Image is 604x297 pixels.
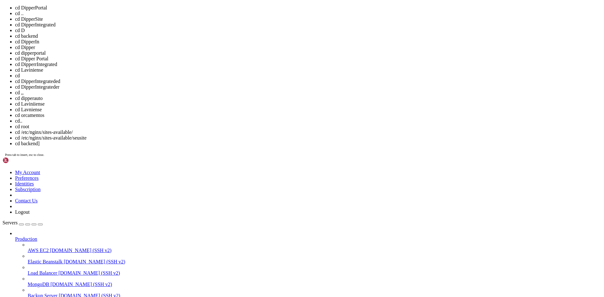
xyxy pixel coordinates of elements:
[3,200,15,205] span: [PM2]
[3,109,522,115] x-row: [[DATE] 20:27:37 -0300] [62160] [INFO] Using worker: sync
[15,5,601,11] li: cd DipperPortal
[3,136,33,141] span: 1|appdippe |
[3,19,33,24] span: 1|appdippe |
[201,232,211,237] span: root
[3,200,522,206] x-row: Applying action stopProcessId on app [appdipper-backend](ids: [ 1 ])
[3,8,522,13] x-row: Enviando imagem para API do Roboflow...
[15,129,601,135] li: cd /etc/nginx/sites-available/
[3,35,522,40] x-row: , VDcn, VDepth, sizePolicy>::CvtHelper(cv::InputArray, cv::OutputArray, int) [with VScn = cv::imp...
[28,248,601,253] a: AWS EC2 [DOMAIN_NAME] (SSH v2)
[3,88,148,93] span: /root/.pm2/logs/appdipper-backend-error.log last 15 lines:
[3,157,33,162] span: 1|appdippe |
[3,248,522,254] x-row: root@vps58218:~# cd
[3,61,33,66] span: 1|appdippe |
[3,115,522,120] x-row: [[DATE] 20:27:37 -0300] [62162] [INFO] Booting worker with pid: 62162
[15,198,38,203] a: Contact Us
[146,232,161,237] span: online
[3,147,33,152] span: 1|appdippe |
[111,216,113,221] span: ↺
[28,253,601,265] li: Elastic Beanstalk [DOMAIN_NAME] (SSH v2)
[91,216,93,221] span: │
[60,227,63,232] span: │
[126,227,128,232] span: │
[3,24,33,29] span: 1|appdippe |
[3,19,522,24] x-row: Enviando imagem para API do Roboflow...
[3,157,39,163] img: Shellngn
[15,209,30,215] a: Logout
[93,232,96,237] span: │
[53,248,55,254] div: (19, 46)
[10,216,13,221] span: │
[28,270,601,276] a: Load Balancer [DOMAIN_NAME] (SSH v2)
[3,152,522,157] x-row: [[DATE] 21:05:11 -0300] [62160] [ERROR] Worker (pid:62162) was sent code 131!
[166,227,169,232] span: │
[13,216,23,221] span: name
[3,3,33,8] span: 1|appdippe |
[3,157,522,163] x-row: [[DATE] 21:05:11 -0300] [62160] [ERROR] Worker (pid:62163) was sent code 131!
[15,232,18,237] span: │
[28,242,601,253] li: AWS EC2 [DOMAIN_NAME] (SSH v2)
[3,179,522,184] x-row: pm2 stop appdipper-backend
[3,99,33,104] span: 1|appdippe |
[3,238,372,243] span: └────┴───────────────────────┴─────────────┴─────────┴─────────┴──────────┴────────┴──────┴──────...
[121,227,123,232] span: │
[118,232,121,237] span: │
[3,206,15,211] span: [PM2]
[171,232,174,237] span: │
[3,131,33,136] span: 1|appdippe |
[33,24,189,29] span: Detecções encontradas: 4 parafusos, 2 controles, 2 espaçadores
[3,220,43,225] a: Servers
[108,216,111,221] span: │
[3,56,522,61] x-row: > where
[33,3,189,8] span: Detecções encontradas: 0 parafusos, 0 controles, 0 espaçadores
[151,216,154,221] span: │
[3,220,18,225] span: Servers
[3,61,522,67] x-row: > 'scn' is 1
[3,131,522,136] x-row: [[DATE] 21:05:11 -0300] [62164] [INFO] Worker exiting (pid: 62164)
[8,232,10,237] span: 0
[28,259,63,264] span: Elastic Beanstalk
[3,125,522,131] x-row: [[DATE] 20:27:38 -0300] [62164] [INFO] Booting worker with pid: 62164
[179,232,181,237] span: │
[3,141,33,146] span: 1|appdippe |
[3,51,33,56] span: 1|appdippe |
[3,227,5,232] span: │
[3,77,33,82] span: 1|appdippe |
[15,227,18,232] span: │
[181,227,184,232] span: │
[3,211,372,216] span: ┌────┬───────────────────────┬─────────────┬─────────┬─────────┬──────────┬────────┬──────┬──────...
[3,67,33,72] span: 1|appdippe |
[15,11,601,16] li: cd ..
[50,248,112,253] span: [DOMAIN_NAME] (SSH v2)
[3,120,522,125] x-row: [[DATE] 20:27:37 -0300] [62163] [INFO] Booting worker with pid: 62163
[15,45,601,50] li: cd Dipper
[3,147,522,152] x-row: [[DATE] 21:05:11 -0300] [62160] [INFO] Handling signal: int
[15,118,601,124] li: cd..
[33,77,189,82] span: Detecções encontradas: 4 parafusos, 2 controles, 2 espaçadores
[33,13,189,18] span: Detecções encontradas: 4 parafusos, 2 controles, 2 espaçadores
[15,236,601,242] a: Production
[15,22,601,28] li: cd DipperIntegrated
[211,232,214,237] span: │
[164,216,166,221] span: │
[141,232,143,237] span: │
[96,227,98,232] span: │
[3,109,33,114] span: 1|appdippe |
[28,270,57,276] span: Load Balancer
[63,232,65,237] span: │
[15,62,601,67] li: cd DipperrIntegrated
[15,84,601,90] li: cd DipperIntegrateder
[3,45,522,51] x-row: > Invalid number of channels in input image:
[3,125,33,130] span: 1|appdippe |
[98,232,108,238] span: fork
[15,33,601,39] li: cd backend
[3,72,522,77] x-row: Enviando imagem para API do Roboflow...
[3,168,522,173] x-row: [[DATE] 21:05:11 -0300] [62160] [INFO] Shutting down: Master
[15,113,601,118] li: cd orcamentos
[64,259,126,264] span: [DOMAIN_NAME] (SSH v2)
[15,16,601,22] li: cd DipperSite
[81,216,83,221] span: │
[216,232,237,237] span: disabled
[15,90,601,96] li: cd ,,
[15,56,601,62] li: cd Dipper Portal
